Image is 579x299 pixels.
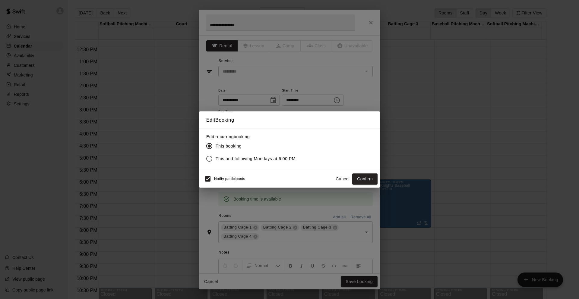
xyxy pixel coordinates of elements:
[216,143,242,149] span: This booking
[333,173,352,185] button: Cancel
[206,134,300,140] label: Edit recurring booking
[216,156,296,162] span: This and following Mondays at 6:00 PM
[352,173,378,185] button: Confirm
[199,111,380,129] h2: Edit Booking
[214,177,245,181] span: Notify participants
